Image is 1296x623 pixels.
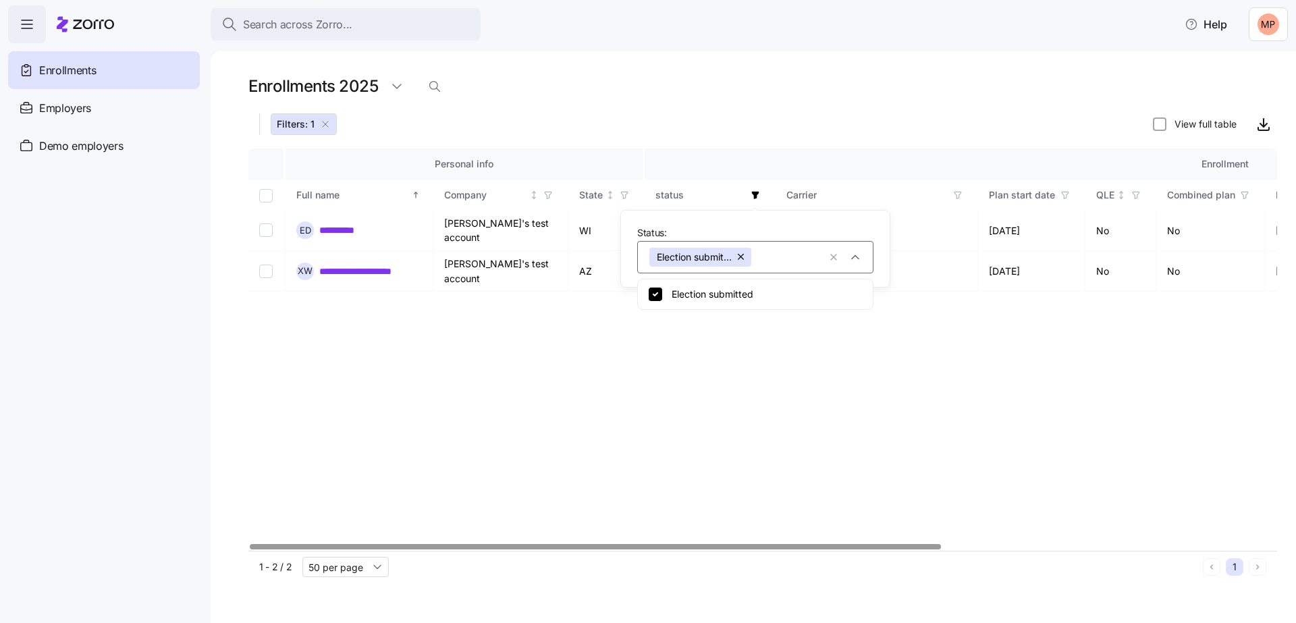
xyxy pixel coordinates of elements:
[8,89,200,127] a: Employers
[657,248,732,267] span: Election submitted
[605,190,615,200] div: Not sorted
[637,226,667,240] span: Status:
[259,560,292,574] span: 1 - 2 / 2
[286,180,433,211] th: Full nameSorted ascending
[259,265,273,278] input: Select record 2
[568,180,645,211] th: StateNot sorted
[271,113,337,135] button: Filters: 1
[1203,558,1220,576] button: Previous page
[579,188,603,202] div: State
[444,188,526,202] div: Company
[411,190,421,200] div: Sorted ascending
[989,188,1055,202] div: Plan start date
[277,117,315,131] span: Filters: 1
[259,189,273,202] input: Select all records
[529,190,539,200] div: Not sorted
[1185,16,1227,32] span: Help
[1174,11,1238,38] button: Help
[8,51,200,89] a: Enrollments
[433,251,568,292] td: [PERSON_NAME]'s test account
[1096,188,1114,202] div: QLE
[1156,251,1266,292] td: No
[1085,180,1156,211] th: QLENot sorted
[978,251,1085,292] td: [DATE]
[39,138,124,155] span: Demo employers
[568,251,645,292] td: AZ
[300,226,311,235] span: E D
[39,62,96,79] span: Enrollments
[433,211,568,251] td: [PERSON_NAME]'s test account
[1226,558,1243,576] button: 1
[8,127,200,165] a: Demo employers
[243,16,352,33] span: Search across Zorro...
[211,8,481,40] button: Search across Zorro...
[1249,558,1266,576] button: Next page
[1258,13,1279,35] img: 3f58b56474fd3d3111594af51c17b04c
[647,286,863,302] div: Election submitted
[1085,251,1156,292] td: No
[296,188,409,202] div: Full name
[259,223,273,237] input: Select record 1
[978,211,1085,251] td: [DATE]
[1116,190,1126,200] div: Not sorted
[298,267,313,275] span: X W
[248,76,378,97] h1: Enrollments 2025
[1156,211,1266,251] td: No
[655,188,746,202] div: status
[433,180,568,211] th: CompanyNot sorted
[296,157,632,171] div: Personal info
[786,188,948,202] div: Carrier
[1166,117,1237,131] label: View full table
[1167,188,1235,202] div: Combined plan
[1085,211,1156,251] td: No
[39,100,91,117] span: Employers
[568,211,645,251] td: WI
